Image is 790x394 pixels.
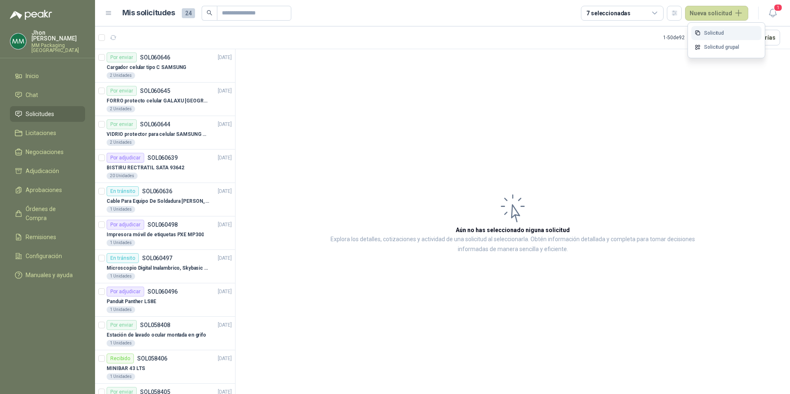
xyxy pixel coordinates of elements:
[10,201,85,226] a: Órdenes de Compra
[107,240,135,246] div: 1 Unidades
[10,229,85,245] a: Remisiones
[26,233,56,242] span: Remisiones
[207,10,212,16] span: search
[10,87,85,103] a: Chat
[218,355,232,363] p: [DATE]
[26,71,39,81] span: Inicio
[10,144,85,160] a: Negociaciones
[10,267,85,283] a: Manuales y ayuda
[218,154,232,162] p: [DATE]
[140,121,170,127] p: SOL060644
[107,206,135,213] div: 1 Unidades
[26,204,77,223] span: Órdenes de Compra
[95,317,235,350] a: Por enviarSOL058408[DATE] Estación de lavado ocular montada en grifo1 Unidades
[663,31,711,44] div: 1 - 50 de 92
[107,354,134,363] div: Recibido
[142,188,172,194] p: SOL060636
[107,97,209,105] p: FORRO protecto celular GALAXU [GEOGRAPHIC_DATA] A16 5G
[107,52,137,62] div: Por enviar
[95,150,235,183] a: Por adjudicarSOL060639[DATE] BISTIRU RECTRATIL SATA 9364220 Unidades
[95,83,235,116] a: Por enviarSOL060645[DATE] FORRO protecto celular GALAXU [GEOGRAPHIC_DATA] A16 5G2 Unidades
[218,87,232,95] p: [DATE]
[456,225,570,235] h3: Aún no has seleccionado niguna solicitud
[31,30,85,41] p: Jhon [PERSON_NAME]
[107,173,138,179] div: 20 Unidades
[95,183,235,216] a: En tránsitoSOL060636[DATE] Cable Para Equipo De Soldadura [PERSON_NAME]1 Unidades
[107,72,135,79] div: 2 Unidades
[122,7,175,19] h1: Mis solicitudes
[107,231,204,239] p: Impresora móvil de etiquetas PXE MP300
[26,147,64,157] span: Negociaciones
[10,33,26,49] img: Company Logo
[95,216,235,250] a: Por adjudicarSOL060498[DATE] Impresora móvil de etiquetas PXE MP3001 Unidades
[218,254,232,262] p: [DATE]
[218,54,232,62] p: [DATE]
[148,222,178,228] p: SOL060498
[26,109,54,119] span: Solicitudes
[107,139,135,146] div: 2 Unidades
[26,128,56,138] span: Licitaciones
[140,55,170,60] p: SOL060646
[107,164,184,172] p: BISTIRU RECTRATIL SATA 93642
[691,26,761,40] a: Solicitud
[95,49,235,83] a: Por enviarSOL060646[DATE] Cargador celular tipo C SAMSUNG2 Unidades
[95,250,235,283] a: En tránsitoSOL060497[DATE] Microscopio Digital Inalambrico, Skybasic 50x-1000x, Ampliac1 Unidades
[765,6,780,21] button: 1
[26,166,59,176] span: Adjudicación
[95,283,235,317] a: Por adjudicarSOL060496[DATE] Panduit Panther LS8E1 Unidades
[107,331,206,339] p: Estación de lavado ocular montada en grifo
[773,4,783,12] span: 1
[107,373,135,380] div: 1 Unidades
[107,320,137,330] div: Por enviar
[107,186,139,196] div: En tránsito
[218,288,232,296] p: [DATE]
[10,125,85,141] a: Licitaciones
[10,182,85,198] a: Aprobaciones
[107,340,135,347] div: 1 Unidades
[95,116,235,150] a: Por enviarSOL060644[DATE] VIDRIO protector para celular SAMSUNG GALAXI A16 5G2 Unidades
[142,255,172,261] p: SOL060497
[107,131,209,138] p: VIDRIO protector para celular SAMSUNG GALAXI A16 5G
[182,8,195,18] span: 24
[107,119,137,129] div: Por enviar
[107,197,209,205] p: Cable Para Equipo De Soldadura [PERSON_NAME]
[218,221,232,229] p: [DATE]
[26,90,38,100] span: Chat
[107,306,135,313] div: 1 Unidades
[691,40,761,55] a: Solicitud grupal
[137,356,167,361] p: SOL058406
[26,271,73,280] span: Manuales y ayuda
[107,106,135,112] div: 2 Unidades
[10,248,85,264] a: Configuración
[107,264,209,272] p: Microscopio Digital Inalambrico, Skybasic 50x-1000x, Ampliac
[318,235,707,254] p: Explora los detalles, cotizaciones y actividad de una solicitud al seleccionarla. Obtén informaci...
[10,163,85,179] a: Adjudicación
[218,121,232,128] p: [DATE]
[107,287,144,297] div: Por adjudicar
[31,43,85,53] p: MM Packaging [GEOGRAPHIC_DATA]
[107,86,137,96] div: Por enviar
[107,273,135,280] div: 1 Unidades
[10,68,85,84] a: Inicio
[107,220,144,230] div: Por adjudicar
[107,298,156,306] p: Panduit Panther LS8E
[10,10,52,20] img: Logo peakr
[218,321,232,329] p: [DATE]
[107,64,186,71] p: Cargador celular tipo C SAMSUNG
[26,185,62,195] span: Aprobaciones
[586,9,631,18] div: 7 seleccionadas
[140,322,170,328] p: SOL058408
[148,155,178,161] p: SOL060639
[107,253,139,263] div: En tránsito
[95,350,235,384] a: RecibidoSOL058406[DATE] MINIBAR 43 LTS1 Unidades
[26,252,62,261] span: Configuración
[685,6,748,21] button: Nueva solicitud
[107,153,144,163] div: Por adjudicar
[218,188,232,195] p: [DATE]
[107,365,145,373] p: MINIBAR 43 LTS
[148,289,178,294] p: SOL060496
[140,88,170,94] p: SOL060645
[10,106,85,122] a: Solicitudes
